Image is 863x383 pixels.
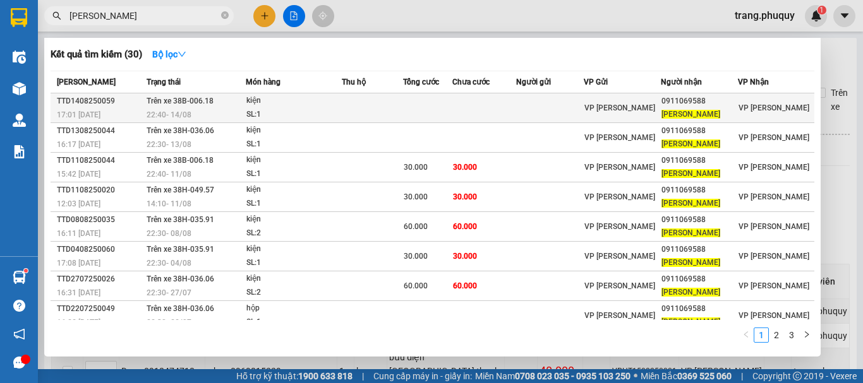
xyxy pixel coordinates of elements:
div: TTD1108250044 [57,154,143,167]
div: TTD0408250060 [57,243,143,256]
span: VP [PERSON_NAME] [739,222,809,231]
span: 16:31 [DATE] [57,288,100,297]
span: VP [PERSON_NAME] [739,252,809,261]
div: 0911069588 [661,213,737,227]
span: [PERSON_NAME] [661,228,720,237]
div: kiện [246,153,341,167]
span: Trên xe 38H-049.57 [147,186,214,194]
li: Previous Page [739,327,754,343]
span: search [52,11,61,20]
div: 0911069588 [661,302,737,315]
span: VP [PERSON_NAME] [739,192,809,201]
div: kiện [246,124,341,138]
span: VP Nhận [738,78,769,86]
span: VP [PERSON_NAME] [584,281,655,290]
span: 30.000 [404,163,428,172]
img: solution-icon [13,145,26,158]
div: SL: 1 [246,256,341,270]
sup: 1 [24,269,28,273]
span: VP [PERSON_NAME] [739,133,809,142]
span: [PERSON_NAME] [57,78,116,86]
span: 17:08 [DATE] [57,259,100,268]
img: warehouse-icon [13,114,26,127]
span: Trên xe 38H-036.06 [147,304,214,313]
span: 22:30 - 04/08 [147,259,191,268]
span: Chưa cước [452,78,490,86]
div: TTD2707250026 [57,273,143,286]
span: [PERSON_NAME] [661,110,720,119]
span: Trên xe 38H-035.91 [147,215,214,224]
span: 60.000 [453,222,477,231]
span: 22:30 - 27/07 [147,288,191,297]
div: 0911069588 [661,184,737,197]
span: left [742,331,750,338]
span: Trên xe 38B-006.18 [147,156,214,165]
span: 16:22 [DATE] [57,318,100,327]
span: VP Gửi [584,78,608,86]
div: TTD0808250035 [57,213,143,227]
div: TTD1408250059 [57,95,143,108]
div: 0911069588 [661,273,737,286]
span: [PERSON_NAME] [661,139,720,148]
span: [PERSON_NAME] [661,288,720,297]
span: close-circle [221,10,229,22]
span: [PERSON_NAME] [661,199,720,208]
span: [PERSON_NAME] [661,258,720,267]
span: 22:30 - 08/08 [147,229,191,238]
div: 0911069588 [661,95,737,108]
span: down [178,50,186,59]
span: 16:17 [DATE] [57,140,100,149]
div: SL: 1 [246,315,341,329]
span: VP [PERSON_NAME] [584,163,655,172]
span: 30.000 [404,192,428,201]
span: 60.000 [404,281,428,290]
span: Món hàng [246,78,281,86]
a: 1 [754,328,768,342]
div: kiện [246,213,341,227]
span: Trạng thái [147,78,181,86]
img: warehouse-icon [13,50,26,64]
span: 22:30 - 22/07 [147,318,191,327]
span: Trên xe 38H-036.06 [147,126,214,135]
div: SL: 2 [246,227,341,240]
span: VP [PERSON_NAME] [584,133,655,142]
li: 2 [769,327,784,343]
div: kiện [246,183,341,197]
span: 30.000 [453,192,477,201]
span: [PERSON_NAME] [661,169,720,178]
div: TTD1308250044 [57,124,143,138]
div: SL: 1 [246,108,341,122]
span: VP [PERSON_NAME] [739,163,809,172]
span: Trên xe 38H-036.06 [147,274,214,283]
div: 0911069588 [661,154,737,167]
div: hộp [246,302,341,315]
span: 22:40 - 11/08 [147,170,191,179]
span: Trên xe 38H-035.91 [147,245,214,254]
a: 3 [785,328,799,342]
span: [PERSON_NAME] [661,317,720,326]
span: 60.000 [453,281,477,290]
span: VP [PERSON_NAME] [739,311,809,320]
span: VP [PERSON_NAME] [584,222,655,231]
span: VP [PERSON_NAME] [584,311,655,320]
div: SL: 1 [246,167,341,181]
span: 22:40 - 14/08 [147,110,191,119]
div: 0911069588 [661,243,737,256]
span: VP [PERSON_NAME] [739,103,809,112]
a: 2 [769,328,783,342]
span: close-circle [221,11,229,19]
input: Tìm tên, số ĐT hoặc mã đơn [69,9,219,23]
span: VP [PERSON_NAME] [584,252,655,261]
span: 16:11 [DATE] [57,229,100,238]
button: Bộ lọcdown [142,44,196,64]
div: TTD1108250020 [57,184,143,197]
span: 22:30 - 13/08 [147,140,191,149]
span: 30.000 [453,163,477,172]
span: Người nhận [661,78,702,86]
img: warehouse-icon [13,271,26,284]
button: left [739,327,754,343]
span: VP [PERSON_NAME] [584,192,655,201]
li: Next Page [799,327,814,343]
div: TTD2207250049 [57,302,143,315]
div: 0911069588 [661,124,737,138]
